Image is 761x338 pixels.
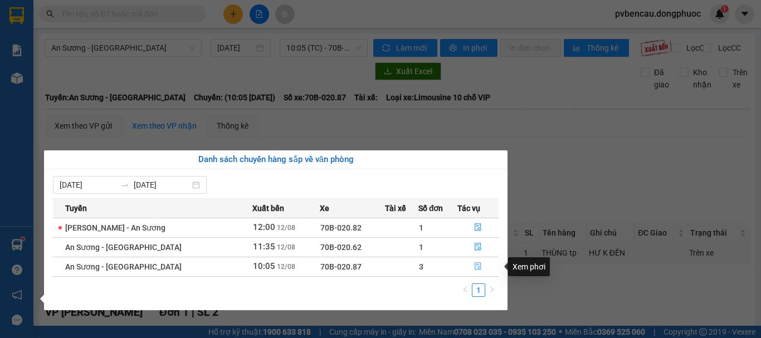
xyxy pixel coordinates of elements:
span: file-done [474,243,482,252]
span: 70B-020.62 [320,243,362,252]
span: to [120,180,129,189]
span: right [489,286,495,293]
span: Xuất bến [252,202,284,214]
button: file-done [458,258,498,276]
span: Số đơn [418,202,443,214]
input: Đến ngày [134,179,190,191]
span: 10:05 [253,261,275,271]
span: 12/08 [277,263,295,271]
span: An Sương - [GEOGRAPHIC_DATA] [65,243,182,252]
span: 12/08 [277,243,295,251]
span: ----------------------------------------- [30,60,136,69]
span: 70B-020.87 [320,262,362,271]
button: right [485,283,499,297]
span: Hotline: 19001152 [88,50,136,56]
li: 1 [472,283,485,297]
span: Bến xe [GEOGRAPHIC_DATA] [88,18,150,32]
span: Tài xế [385,202,406,214]
span: 1 [419,243,423,252]
img: logo [4,7,53,56]
span: left [462,286,469,293]
span: 01 Võ Văn Truyện, KP.1, Phường 2 [88,33,153,47]
a: 1 [472,284,485,296]
input: Từ ngày [60,179,116,191]
span: VPBC1208250004 [56,71,118,79]
span: Tuyến [65,202,87,214]
span: 3 [419,262,423,271]
span: file-done [474,223,482,232]
span: 12/08 [277,224,295,232]
li: Next Page [485,283,499,297]
button: file-done [458,219,498,237]
span: An Sương - [GEOGRAPHIC_DATA] [65,262,182,271]
div: Danh sách chuyến hàng sắp về văn phòng [53,153,499,166]
span: file-done [474,262,482,271]
span: Tác vụ [457,202,480,214]
span: 1 [419,223,423,232]
span: 11:35 [253,242,275,252]
span: [PERSON_NAME]: [3,72,118,79]
li: Previous Page [458,283,472,297]
span: 70B-020.82 [320,223,362,232]
strong: ĐỒNG PHƯỚC [88,6,153,16]
span: Xe [320,202,329,214]
span: In ngày: [3,81,68,87]
span: swap-right [120,180,129,189]
span: 09:46:51 [DATE] [25,81,68,87]
button: file-done [458,238,498,256]
span: [PERSON_NAME] - An Sương [65,223,165,232]
button: left [458,283,472,297]
span: 12:00 [253,222,275,232]
div: Xem phơi [508,257,550,276]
